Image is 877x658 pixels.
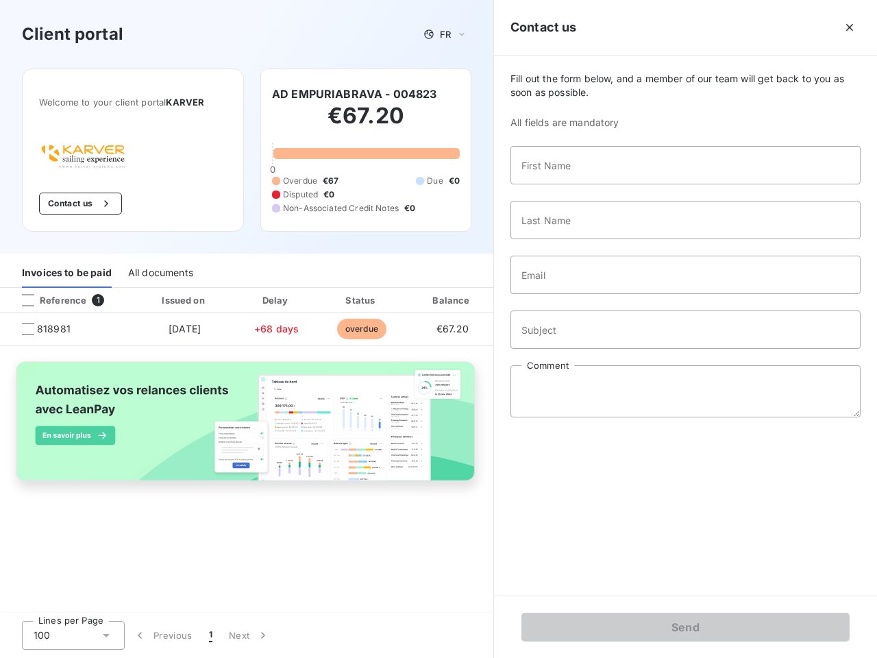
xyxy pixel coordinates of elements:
[37,322,71,336] span: 818981
[510,146,861,184] input: placeholder
[169,323,201,334] span: [DATE]
[510,72,861,99] span: Fill out the form below, and a member of our team will get back to you as soon as possible.
[510,18,577,37] h5: Contact us
[34,629,50,642] span: 100
[283,175,317,187] span: Overdue
[408,293,497,307] div: Balance
[283,188,318,201] span: Disputed
[11,294,86,306] div: Reference
[39,97,227,108] span: Welcome to your client portal
[209,629,212,642] span: 1
[337,319,386,339] span: overdue
[22,22,123,47] h3: Client portal
[510,201,861,239] input: placeholder
[404,202,415,215] span: €0
[221,621,278,650] button: Next
[436,323,469,334] span: €67.20
[323,175,338,187] span: €67
[272,102,460,143] h2: €67.20
[449,175,460,187] span: €0
[521,613,850,642] button: Send
[5,354,488,501] img: banner
[125,621,201,650] button: Previous
[137,293,232,307] div: Issued on
[254,323,299,334] span: +68 days
[39,143,127,171] img: Company logo
[201,621,221,650] button: 1
[92,294,104,306] span: 1
[128,259,193,288] div: All documents
[272,86,437,102] h6: AD EMPURIABRAVA - 004823
[427,175,443,187] span: Due
[510,116,861,130] span: All fields are mandatory
[283,202,399,215] span: Non-Associated Credit Notes
[510,310,861,349] input: placeholder
[440,29,451,40] span: FR
[22,259,112,288] div: Invoices to be paid
[321,293,402,307] div: Status
[270,164,275,175] span: 0
[39,193,122,215] button: Contact us
[323,188,334,201] span: €0
[166,97,204,108] span: KARVER
[510,256,861,294] input: placeholder
[238,293,316,307] div: Delay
